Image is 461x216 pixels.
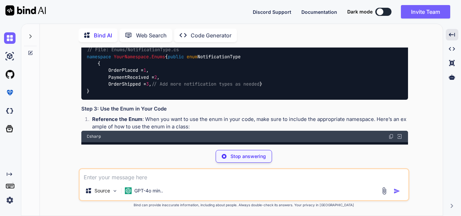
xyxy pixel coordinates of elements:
[114,54,165,60] span: YourNamespace.Enums
[146,81,149,87] span: 3
[253,8,291,16] button: Discord Support
[79,203,409,208] p: Bind can provide inaccurate information, including about people. Always double-check its answers....
[380,187,388,195] img: attachment
[4,105,16,117] img: darkCloudIdeIcon
[187,54,197,60] span: enum
[134,187,163,194] p: GPT-4o min..
[87,116,408,131] li: : When you want to use the enum in your code, make sure to include the appropriate namespace. Her...
[87,54,111,60] span: namespace
[4,51,16,62] img: ai-studio
[4,87,16,98] img: premium
[125,187,132,194] img: GPT-4o mini
[92,116,142,122] strong: Reference the Enum
[168,54,184,60] span: public
[152,81,260,87] span: // Add more notification types as needed
[401,5,450,19] button: Invite Team
[154,74,157,80] span: 2
[347,8,373,15] span: Dark mode
[143,67,146,73] span: 1
[301,8,337,16] button: Documentation
[87,46,262,94] code: { NotificationType { OrderPlaced = , PaymentReceived = , OrderShipped = , } }
[253,9,291,15] span: Discord Support
[5,5,46,16] img: Bind AI
[136,31,167,39] p: Web Search
[231,153,266,160] p: Stop answering
[301,9,337,15] span: Documentation
[397,133,403,140] img: Open in Browser
[4,194,16,206] img: settings
[87,134,101,139] span: Csharp
[112,188,118,194] img: Pick Models
[388,134,394,139] img: copy
[94,187,110,194] p: Source
[81,105,408,113] h3: Step 3: Use the Enum in Your Code
[87,47,179,53] span: // File: Enums/NotificationType.cs
[4,32,16,44] img: chat
[4,69,16,80] img: githubLight
[94,31,112,39] p: Bind AI
[191,31,232,39] p: Code Generator
[394,188,400,194] img: icon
